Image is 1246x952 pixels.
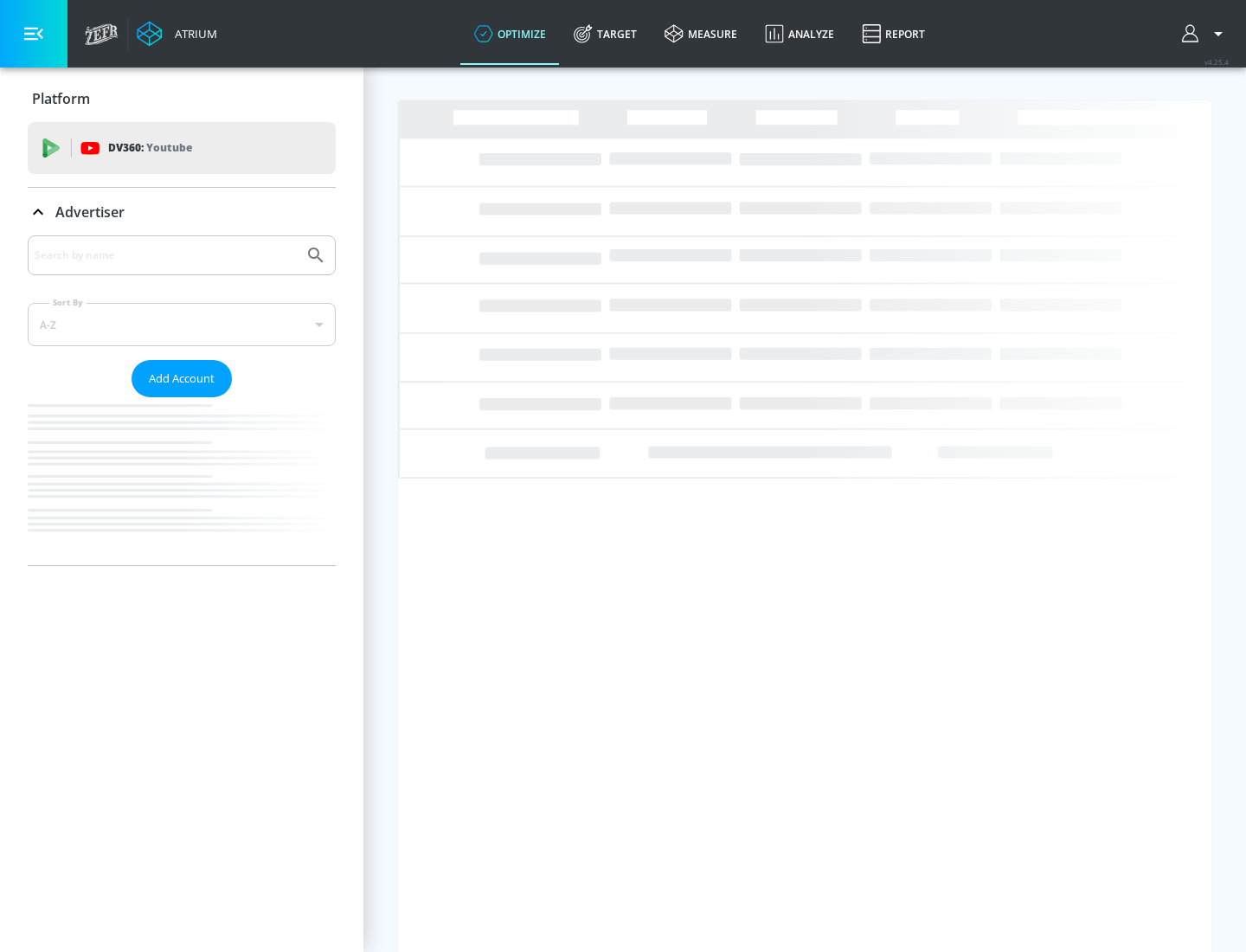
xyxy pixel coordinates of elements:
[146,138,192,157] p: Youtube
[28,188,336,236] div: Advertiser
[848,3,939,65] a: Report
[132,360,232,397] button: Add Account
[28,235,336,565] div: Advertiser
[651,3,751,65] a: measure
[460,3,560,65] a: optimize
[28,397,336,565] nav: list of Advertiser
[28,303,336,346] div: A-Z
[168,26,217,42] div: Atrium
[32,89,90,108] p: Platform
[137,21,217,47] a: Atrium
[35,244,297,267] input: Search by name
[560,3,651,65] a: Target
[28,122,336,174] div: DV360: Youtube
[108,138,192,158] p: DV360:
[751,3,848,65] a: Analyze
[49,297,87,308] label: Sort By
[149,369,215,389] span: Add Account
[28,74,336,123] div: Platform
[55,203,125,222] p: Advertiser
[1204,57,1229,67] span: v 4.25.4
